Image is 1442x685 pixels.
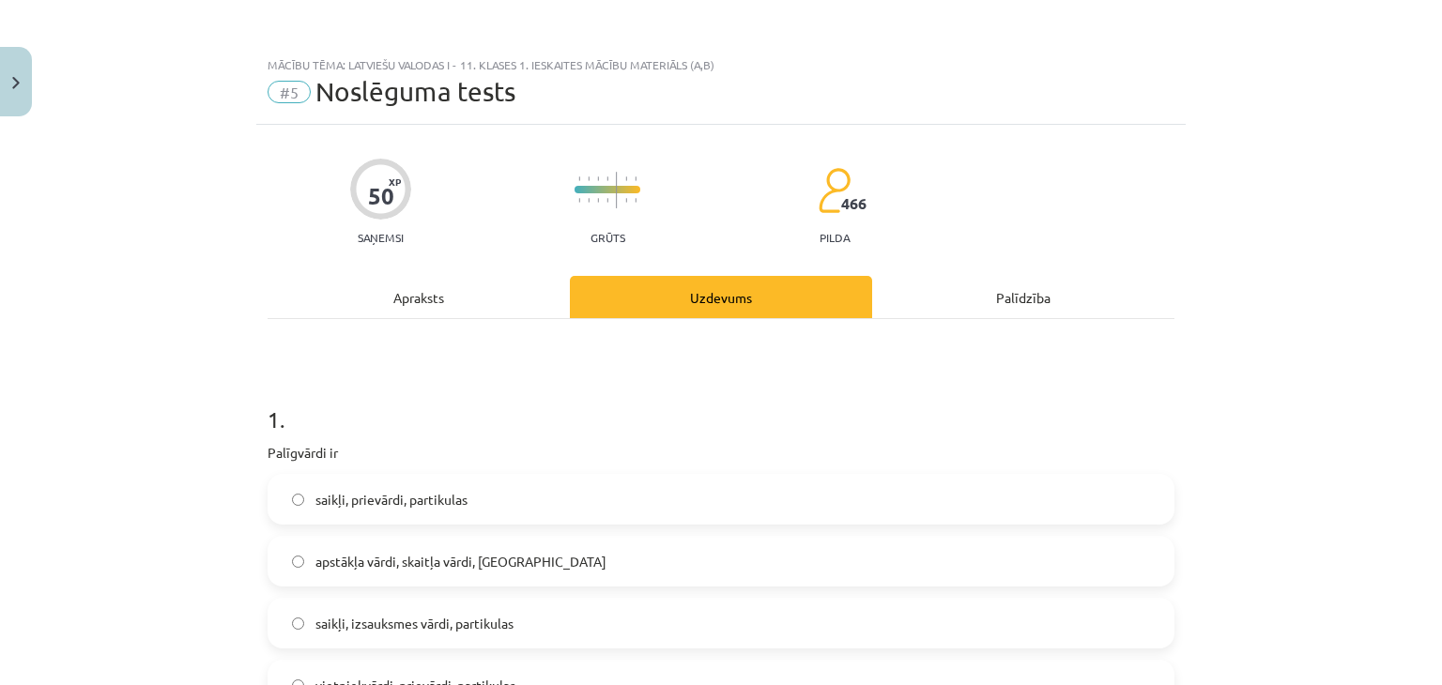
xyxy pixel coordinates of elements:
[872,276,1174,318] div: Palīdzība
[315,552,606,571] span: apstākļa vārdi, skaitļa vārdi, [GEOGRAPHIC_DATA]
[578,198,580,203] img: icon-short-line-57e1e144782c952c97e751825c79c345078a6d821885a25fce030b3d8c18986b.svg
[841,195,867,212] span: 466
[597,198,599,203] img: icon-short-line-57e1e144782c952c97e751825c79c345078a6d821885a25fce030b3d8c18986b.svg
[820,231,850,244] p: pilda
[606,176,608,181] img: icon-short-line-57e1e144782c952c97e751825c79c345078a6d821885a25fce030b3d8c18986b.svg
[578,176,580,181] img: icon-short-line-57e1e144782c952c97e751825c79c345078a6d821885a25fce030b3d8c18986b.svg
[588,198,590,203] img: icon-short-line-57e1e144782c952c97e751825c79c345078a6d821885a25fce030b3d8c18986b.svg
[315,76,515,107] span: Noslēguma tests
[292,617,304,630] input: saikļi, izsauksmes vārdi, partikulas
[268,443,1174,463] p: Palīgvārdi ir
[315,614,514,633] span: saikļi, izsauksmes vārdi, partikulas
[625,176,627,181] img: icon-short-line-57e1e144782c952c97e751825c79c345078a6d821885a25fce030b3d8c18986b.svg
[315,490,468,510] span: saikļi, prievārdi, partikulas
[268,373,1174,432] h1: 1 .
[597,176,599,181] img: icon-short-line-57e1e144782c952c97e751825c79c345078a6d821885a25fce030b3d8c18986b.svg
[588,176,590,181] img: icon-short-line-57e1e144782c952c97e751825c79c345078a6d821885a25fce030b3d8c18986b.svg
[268,58,1174,71] div: Mācību tēma: Latviešu valodas i - 11. klases 1. ieskaites mācību materiāls (a,b)
[635,198,637,203] img: icon-short-line-57e1e144782c952c97e751825c79c345078a6d821885a25fce030b3d8c18986b.svg
[591,231,625,244] p: Grūts
[389,176,401,187] span: XP
[12,77,20,89] img: icon-close-lesson-0947bae3869378f0d4975bcd49f059093ad1ed9edebbc8119c70593378902aed.svg
[606,198,608,203] img: icon-short-line-57e1e144782c952c97e751825c79c345078a6d821885a25fce030b3d8c18986b.svg
[616,172,618,208] img: icon-long-line-d9ea69661e0d244f92f715978eff75569469978d946b2353a9bb055b3ed8787d.svg
[292,556,304,568] input: apstākļa vārdi, skaitļa vārdi, [GEOGRAPHIC_DATA]
[570,276,872,318] div: Uzdevums
[350,231,411,244] p: Saņemsi
[368,183,394,209] div: 50
[635,176,637,181] img: icon-short-line-57e1e144782c952c97e751825c79c345078a6d821885a25fce030b3d8c18986b.svg
[818,167,851,214] img: students-c634bb4e5e11cddfef0936a35e636f08e4e9abd3cc4e673bd6f9a4125e45ecb1.svg
[292,494,304,506] input: saikļi, prievārdi, partikulas
[625,198,627,203] img: icon-short-line-57e1e144782c952c97e751825c79c345078a6d821885a25fce030b3d8c18986b.svg
[268,276,570,318] div: Apraksts
[268,81,311,103] span: #5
